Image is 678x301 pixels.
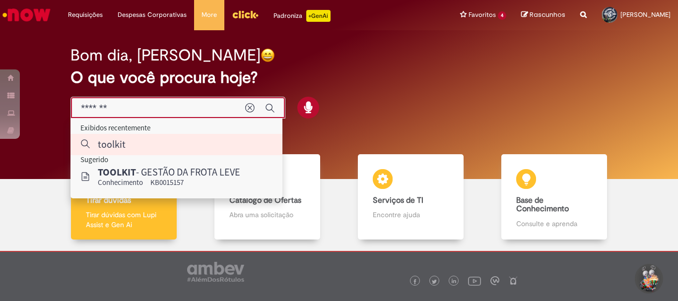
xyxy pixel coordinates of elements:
[86,195,131,205] b: Tirar dúvidas
[70,47,261,64] h2: Bom dia, [PERSON_NAME]
[373,195,423,205] b: Serviços de TI
[261,48,275,62] img: happy-face.png
[202,10,217,20] span: More
[86,210,161,230] p: Tirar dúvidas com Lupi Assist e Gen Ai
[118,10,187,20] span: Despesas Corporativas
[498,11,506,20] span: 4
[452,279,457,285] img: logo_footer_linkedin.png
[339,154,482,240] a: Serviços de TI Encontre ajuda
[469,10,496,20] span: Favoritos
[516,195,569,214] b: Base de Conhecimento
[521,10,565,20] a: Rascunhos
[52,154,196,240] a: Tirar dúvidas Tirar dúvidas com Lupi Assist e Gen Ai
[306,10,331,22] p: +GenAi
[232,7,259,22] img: click_logo_yellow_360x200.png
[432,279,437,284] img: logo_footer_twitter.png
[482,154,626,240] a: Base de Conhecimento Consulte e aprenda
[229,195,301,205] b: Catálogo de Ofertas
[509,276,518,285] img: logo_footer_naosei.png
[273,10,331,22] div: Padroniza
[530,10,565,19] span: Rascunhos
[412,279,417,284] img: logo_footer_facebook.png
[633,264,663,294] button: Iniciar Conversa de Suporte
[229,210,305,220] p: Abra uma solicitação
[68,10,103,20] span: Requisições
[468,274,481,287] img: logo_footer_youtube.png
[70,69,608,86] h2: O que você procura hoje?
[620,10,671,19] span: [PERSON_NAME]
[373,210,448,220] p: Encontre ajuda
[490,276,499,285] img: logo_footer_workplace.png
[1,5,52,25] img: ServiceNow
[516,219,592,229] p: Consulte e aprenda
[187,262,244,282] img: logo_footer_ambev_rotulo_gray.png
